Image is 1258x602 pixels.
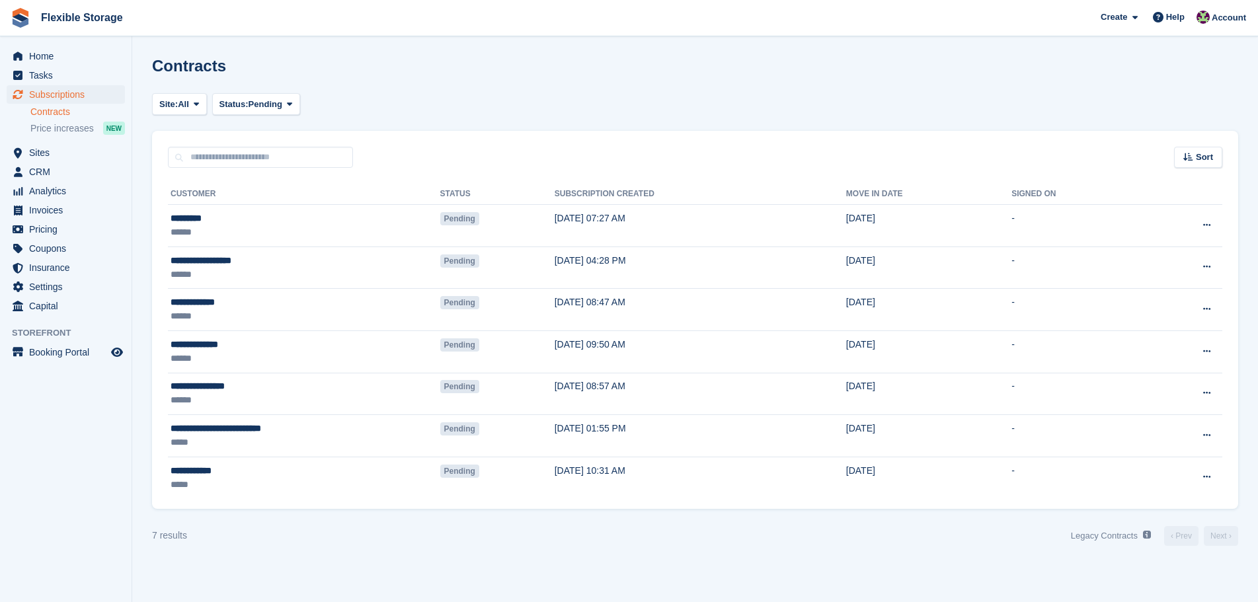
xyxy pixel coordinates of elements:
[249,98,282,111] span: Pending
[440,296,479,309] span: Pending
[30,121,125,135] a: Price increases NEW
[7,297,125,315] a: menu
[152,93,207,115] button: Site: All
[152,529,187,543] div: 7 results
[7,220,125,239] a: menu
[159,98,178,111] span: Site:
[555,415,846,457] td: [DATE] 01:55 PM
[555,205,846,247] td: [DATE] 07:27 AM
[7,47,125,65] a: menu
[846,415,1011,457] td: [DATE]
[36,7,128,28] a: Flexible Storage
[846,184,1011,205] th: Move in date
[1197,11,1210,24] img: Rachael Fisher
[440,212,479,225] span: Pending
[7,66,125,85] a: menu
[555,184,846,205] th: Subscription created
[440,254,479,268] span: Pending
[1204,526,1238,546] a: Next
[1011,330,1142,373] td: -
[12,326,132,340] span: Storefront
[1011,205,1142,247] td: -
[7,239,125,258] a: menu
[29,66,108,85] span: Tasks
[7,201,125,219] a: menu
[555,457,846,498] td: [DATE] 10:31 AM
[29,143,108,162] span: Sites
[1196,151,1213,164] span: Sort
[555,289,846,331] td: [DATE] 08:47 AM
[1011,289,1142,331] td: -
[7,343,125,361] a: menu
[29,201,108,219] span: Invoices
[29,163,108,181] span: CRM
[1011,184,1142,205] th: Signed on
[11,8,30,28] img: stora-icon-8386f47178a22dfd0bd8f6a31ec36ba5ce8667c1dd55bd0f319d3a0aa187defe.svg
[7,278,125,296] a: menu
[7,258,125,277] a: menu
[30,122,94,135] span: Price increases
[1011,373,1142,415] td: -
[1164,526,1199,546] a: Previous
[1011,415,1142,457] td: -
[846,373,1011,415] td: [DATE]
[1166,11,1185,24] span: Help
[846,289,1011,331] td: [DATE]
[29,297,108,315] span: Capital
[555,330,846,373] td: [DATE] 09:50 AM
[440,184,555,205] th: Status
[29,47,108,65] span: Home
[555,246,846,289] td: [DATE] 04:28 PM
[1066,525,1156,546] a: Legacy Contracts
[1143,531,1151,539] img: icon-info-grey-7440780725fd019a000dd9b08b2336e03edf1995a4989e88bcd33f0948082b44.svg
[1066,525,1241,546] nav: Page
[440,380,479,393] span: Pending
[846,246,1011,289] td: [DATE]
[29,343,108,361] span: Booking Portal
[29,258,108,277] span: Insurance
[1071,529,1138,543] p: Legacy Contracts
[219,98,249,111] span: Status:
[29,220,108,239] span: Pricing
[178,98,189,111] span: All
[109,344,125,360] a: Preview store
[7,182,125,200] a: menu
[1011,457,1142,498] td: -
[7,143,125,162] a: menu
[29,182,108,200] span: Analytics
[846,205,1011,247] td: [DATE]
[7,85,125,104] a: menu
[846,330,1011,373] td: [DATE]
[7,163,125,181] a: menu
[29,85,108,104] span: Subscriptions
[555,373,846,415] td: [DATE] 08:57 AM
[29,278,108,296] span: Settings
[1212,11,1246,24] span: Account
[1101,11,1127,24] span: Create
[440,422,479,435] span: Pending
[440,465,479,478] span: Pending
[103,122,125,135] div: NEW
[168,184,440,205] th: Customer
[152,57,226,75] h1: Contracts
[30,106,125,118] a: Contracts
[1011,246,1142,289] td: -
[846,457,1011,498] td: [DATE]
[29,239,108,258] span: Coupons
[212,93,300,115] button: Status: Pending
[440,338,479,352] span: Pending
